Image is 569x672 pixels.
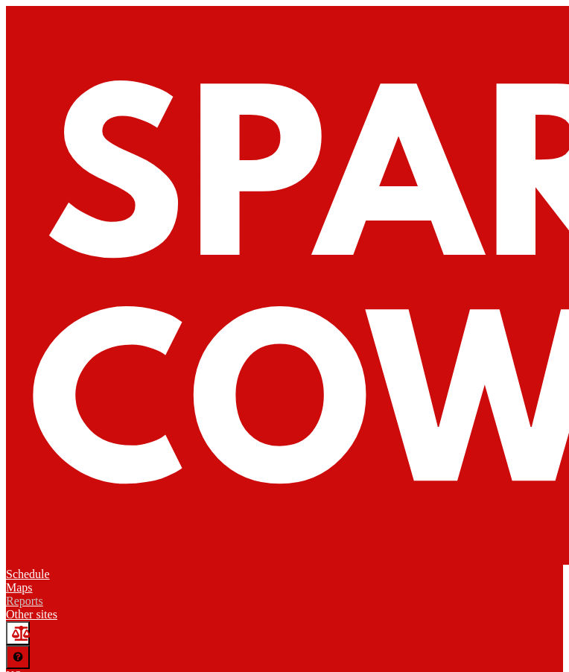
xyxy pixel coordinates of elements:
[6,581,33,594] a: Maps
[6,595,43,607] a: Reports
[6,568,50,580] a: Schedule
[6,608,57,621] a: Other sites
